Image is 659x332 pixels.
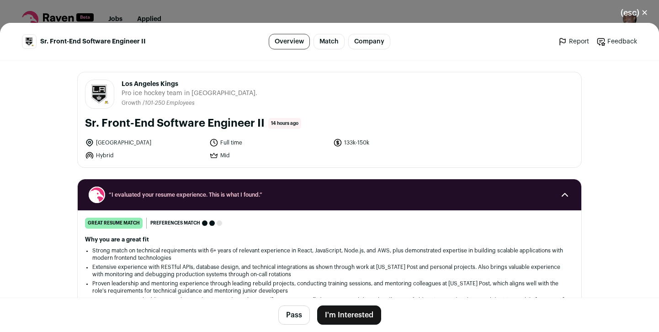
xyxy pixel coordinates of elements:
[122,80,257,89] span: Los Angeles Kings
[92,263,567,278] li: Extensive experience with RESTful APIs, database design, and technical integrations as shown thro...
[85,236,574,243] h2: Why you are a great fit
[92,247,567,262] li: Strong match on technical requirements with 6+ years of relevant experience in React, JavaScript,...
[122,89,257,98] span: Pro ice hockey team in [GEOGRAPHIC_DATA].
[85,116,265,131] h1: Sr. Front-End Software Engineer II
[558,37,589,46] a: Report
[92,280,567,295] li: Proven leadership and mentoring experience through leading rebuild projects, conducting training ...
[269,34,310,49] a: Overview
[278,305,310,325] button: Pass
[109,191,550,198] span: “I evaluated your resume experience. This is what I found.”
[317,305,381,325] button: I'm Interested
[92,296,567,311] li: Recent experience building complex, production-ready applications ([DOMAIN_NAME]) demonstrates ab...
[143,100,195,107] li: /
[22,37,36,46] img: 0182f06f7059d072f2ff604006780c5c21ebe3e5200f6c79ed5aa040c41586ac.svg
[209,138,328,147] li: Full time
[150,219,200,228] span: Preferences match
[314,34,345,49] a: Match
[40,37,146,46] span: Sr. Front-End Software Engineer II
[145,100,195,106] span: 101-250 Employees
[209,151,328,160] li: Mid
[85,138,204,147] li: [GEOGRAPHIC_DATA]
[333,138,452,147] li: 133k-150k
[596,37,637,46] a: Feedback
[610,3,659,23] button: Close modal
[268,118,301,129] span: 14 hours ago
[85,218,143,229] div: great resume match
[85,151,204,160] li: Hybrid
[348,34,390,49] a: Company
[85,85,114,103] img: 0182f06f7059d072f2ff604006780c5c21ebe3e5200f6c79ed5aa040c41586ac.svg
[122,100,143,107] li: Growth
